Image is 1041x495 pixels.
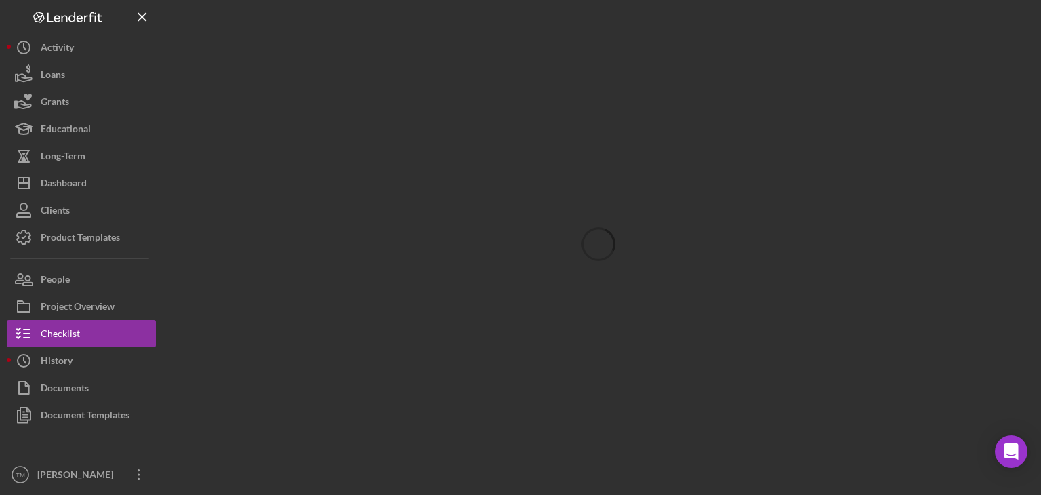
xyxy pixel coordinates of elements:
[7,170,156,197] button: Dashboard
[41,34,74,64] div: Activity
[41,170,87,200] div: Dashboard
[41,347,73,378] div: History
[995,435,1027,468] div: Open Intercom Messenger
[7,293,156,320] button: Project Overview
[7,320,156,347] button: Checklist
[41,88,69,119] div: Grants
[41,115,91,146] div: Educational
[41,266,70,296] div: People
[7,374,156,401] button: Documents
[34,461,122,492] div: [PERSON_NAME]
[7,224,156,251] button: Product Templates
[41,293,115,323] div: Project Overview
[41,61,65,92] div: Loans
[7,88,156,115] button: Grants
[7,197,156,224] button: Clients
[41,320,80,351] div: Checklist
[41,224,120,254] div: Product Templates
[41,401,129,432] div: Document Templates
[7,461,156,488] button: TM[PERSON_NAME]
[41,374,89,405] div: Documents
[7,61,156,88] button: Loans
[41,197,70,227] div: Clients
[41,142,85,173] div: Long-Term
[16,471,25,479] text: TM
[7,347,156,374] button: History
[7,142,156,170] button: Long-Term
[7,115,156,142] button: Educational
[7,401,156,429] button: Document Templates
[7,34,156,61] button: Activity
[7,266,156,293] button: People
